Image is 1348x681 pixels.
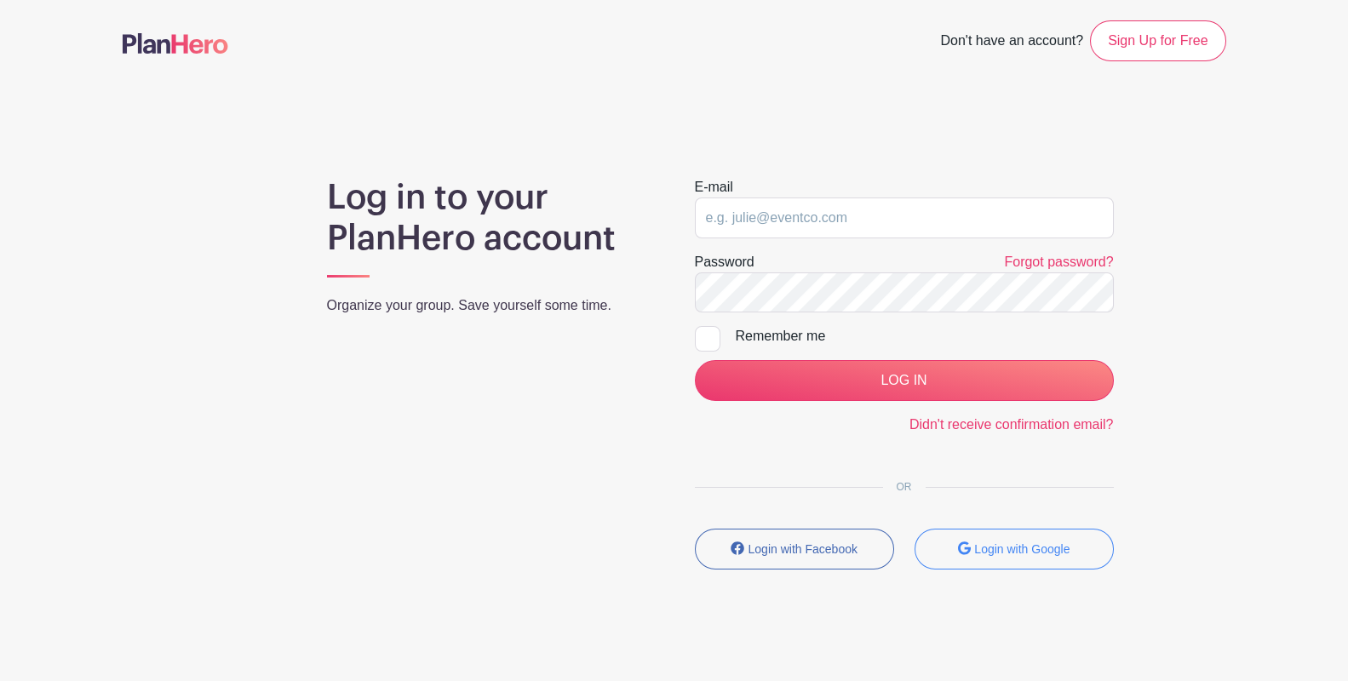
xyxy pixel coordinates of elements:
[883,481,926,493] span: OR
[695,252,754,272] label: Password
[749,542,858,556] small: Login with Facebook
[940,24,1083,61] span: Don't have an account?
[327,177,654,259] h1: Log in to your PlanHero account
[695,177,733,197] label: E-mail
[1004,255,1113,269] a: Forgot password?
[915,529,1114,569] button: Login with Google
[695,197,1114,238] input: e.g. julie@eventco.com
[736,326,1114,346] div: Remember me
[327,295,654,316] p: Organize your group. Save yourself some time.
[974,542,1070,556] small: Login with Google
[695,360,1114,401] input: LOG IN
[1090,20,1225,61] a: Sign Up for Free
[695,529,894,569] button: Login with Facebook
[123,33,228,54] img: logo-507f7623f17ff9eddc593b1ce0a138ce2505c220e1c5a4e2b4648c50719b7d32.svg
[909,417,1114,432] a: Didn't receive confirmation email?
